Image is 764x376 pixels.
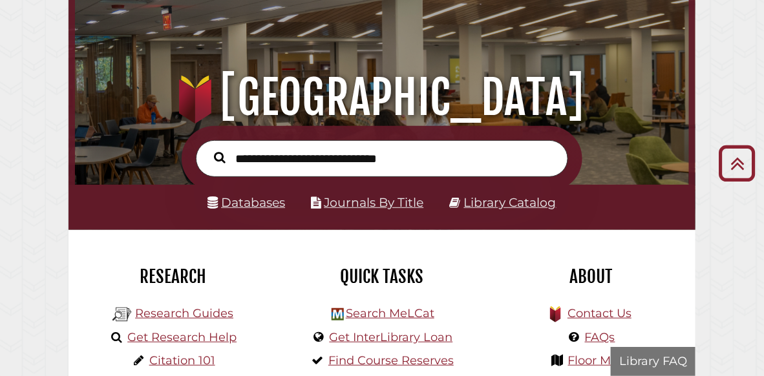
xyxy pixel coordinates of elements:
img: Hekman Library Logo [332,308,344,320]
h2: About [496,266,686,287]
a: Floor Maps [568,353,632,368]
h2: Quick Tasks [287,266,476,287]
h2: Research [78,266,268,287]
button: Search [207,149,232,166]
i: Search [214,152,226,164]
a: Databases [207,195,285,210]
a: FAQs [585,330,615,344]
a: Research Guides [135,306,233,320]
a: Back to Top [714,152,761,174]
a: Citation 101 [149,353,215,368]
a: Find Course Reserves [328,353,454,368]
a: Get Research Help [127,330,237,344]
img: Hekman Library Logo [112,305,132,324]
h1: [GEOGRAPHIC_DATA] [87,69,678,126]
a: Journals By Title [324,195,424,210]
a: Search MeLCat [346,306,434,320]
a: Library Catalog [464,195,557,210]
a: Get InterLibrary Loan [330,330,453,344]
a: Contact Us [568,306,631,320]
